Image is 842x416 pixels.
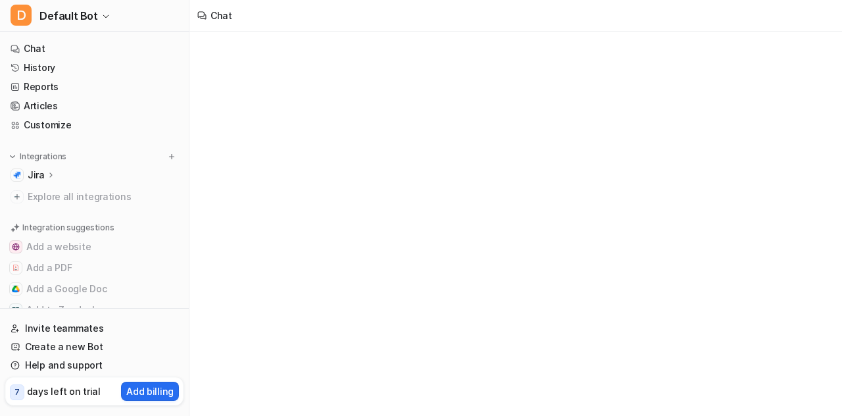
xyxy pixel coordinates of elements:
img: Add a website [12,243,20,251]
img: Jira [13,171,21,179]
a: Create a new Bot [5,338,184,356]
a: Reports [5,78,184,96]
button: Add to ZendeskAdd to Zendesk [5,299,184,321]
span: Explore all integrations [28,186,178,207]
span: D [11,5,32,26]
p: Jira [28,169,45,182]
img: Add to Zendesk [12,306,20,314]
a: Articles [5,97,184,115]
button: Add a PDFAdd a PDF [5,257,184,278]
p: Integrations [20,151,66,162]
button: Add a Google DocAdd a Google Doc [5,278,184,299]
a: Chat [5,39,184,58]
div: Chat [210,9,232,22]
a: Customize [5,116,184,134]
button: Add billing [121,382,179,401]
p: days left on trial [27,384,101,398]
img: menu_add.svg [167,152,176,161]
img: Add a PDF [12,264,20,272]
img: expand menu [8,152,17,161]
p: 7 [14,386,20,398]
a: History [5,59,184,77]
a: Invite teammates [5,319,184,338]
p: Integration suggestions [22,222,114,234]
span: Default Bot [39,7,98,25]
a: Explore all integrations [5,188,184,206]
p: Add billing [126,384,174,398]
button: Integrations [5,150,70,163]
img: explore all integrations [11,190,24,203]
button: Add a websiteAdd a website [5,236,184,257]
img: Add a Google Doc [12,285,20,293]
a: Help and support [5,356,184,375]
